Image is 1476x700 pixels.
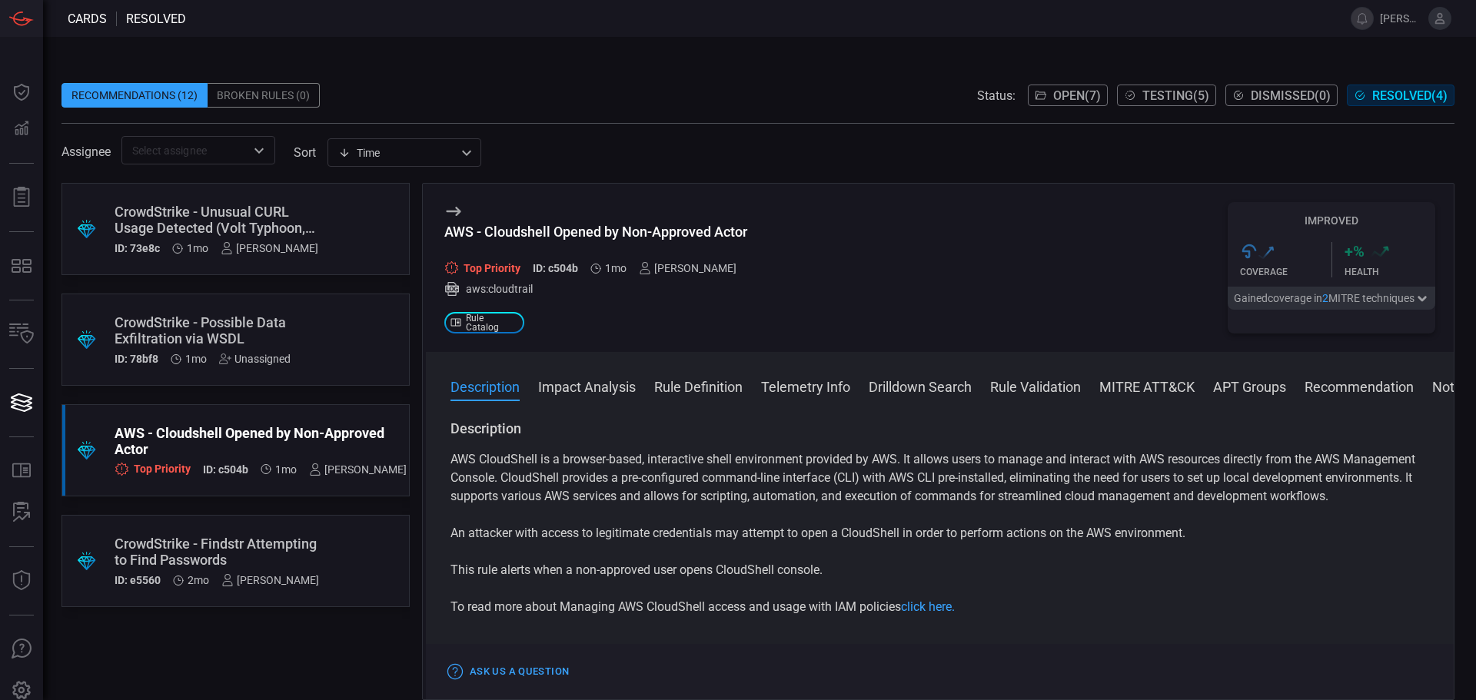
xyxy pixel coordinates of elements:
p: AWS CloudShell is a browser-based, interactive shell environment provided by AWS. It allows users... [450,450,1429,506]
span: Assignee [61,144,111,159]
div: [PERSON_NAME] [221,574,319,586]
div: Top Priority [444,260,520,275]
p: To read more about Managing AWS CloudShell access and usage with IAM policies [450,598,1429,616]
button: Open [248,140,270,161]
button: Rule Validation [990,377,1081,395]
button: Inventory [3,316,40,353]
button: Recommendation [1305,377,1414,395]
button: Ask Us A Question [3,631,40,668]
button: MITRE - Detection Posture [3,247,40,284]
div: [PERSON_NAME] [221,242,318,254]
button: Open(7) [1028,85,1108,106]
div: CrowdStrike - Possible Data Exfiltration via WSDL [115,314,298,347]
span: Jul 09, 2025 1:13 PM [275,463,297,476]
button: Rule Catalog [3,453,40,489]
span: Jul 01, 2025 5:30 PM [188,574,209,586]
span: resolved [126,12,186,26]
div: Recommendations (12) [61,83,208,108]
h5: ID: c504b [533,262,578,275]
span: Rule Catalog [466,314,518,332]
button: Ask Us a Question [444,660,573,684]
button: Threat Intelligence [3,562,40,599]
h3: Description [450,420,1429,438]
span: Jul 17, 2025 7:06 PM [187,242,208,254]
div: Broken Rules (0) [208,83,320,108]
div: Coverage [1240,267,1331,277]
button: Testing(5) [1117,85,1216,106]
p: An attacker with access to legitimate credentials may attempt to open a CloudShell in order to pe... [450,524,1429,542]
h5: ID: 73e8c [115,242,160,254]
span: Testing ( 5 ) [1142,88,1209,103]
span: 2 [1322,292,1328,304]
p: This rule alerts when a non-approved user opens CloudShell console. [450,561,1429,579]
div: aws:cloudtrail [444,281,749,297]
button: Notes [1432,377,1469,395]
button: Description [450,377,520,395]
label: sort [294,145,316,160]
span: [PERSON_NAME].jadhav [1380,12,1422,25]
h3: + % [1345,242,1365,260]
h5: Improved [1228,214,1435,227]
input: Select assignee [126,141,245,160]
span: Status: [977,88,1016,103]
button: APT Groups [1213,377,1286,395]
div: [PERSON_NAME] [639,262,736,274]
div: AWS - Cloudshell Opened by Non-Approved Actor [115,425,407,457]
div: Health [1345,267,1436,277]
div: [PERSON_NAME] [309,463,407,476]
span: Dismissed ( 0 ) [1251,88,1331,103]
button: Telemetry Info [761,377,850,395]
button: Reports [3,179,40,216]
span: Jul 09, 2025 1:13 PM [605,262,627,274]
h5: ID: e5560 [115,574,161,586]
button: Dismissed(0) [1225,85,1338,106]
span: Resolved ( 4 ) [1372,88,1448,103]
a: click here. [901,599,955,614]
button: Resolved(4) [1347,85,1454,106]
h5: ID: c504b [203,463,248,476]
button: Dashboard [3,74,40,111]
h5: ID: 78bf8 [115,353,158,365]
span: Cards [68,12,107,26]
button: Impact Analysis [538,377,636,395]
div: AWS - Cloudshell Opened by Non-Approved Actor [444,224,749,240]
button: Drilldown Search [869,377,972,395]
button: MITRE ATT&CK [1099,377,1195,395]
div: CrowdStrike - Unusual CURL Usage Detected (Volt Typhoon, Team TNT, Rocke) [115,204,318,236]
span: Open ( 7 ) [1053,88,1101,103]
button: Rule Definition [654,377,743,395]
div: Top Priority [115,462,191,476]
div: Time [338,145,457,161]
button: Detections [3,111,40,148]
button: ALERT ANALYSIS [3,494,40,531]
div: CrowdStrike - Findstr Attempting to Find Passwords [115,536,319,568]
button: Cards [3,384,40,421]
div: Unassigned [219,353,291,365]
button: Gainedcoverage in2MITRE techniques [1228,287,1435,310]
span: Jul 09, 2025 1:14 PM [185,353,207,365]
